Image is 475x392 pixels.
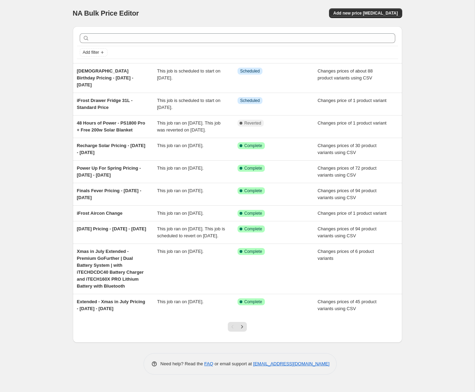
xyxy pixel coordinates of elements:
[333,10,398,16] span: Add new price [MEDICAL_DATA]
[318,98,387,103] span: Changes price of 1 product variant
[318,188,377,200] span: Changes prices of 94 product variants using CSV
[318,249,374,261] span: Changes prices of 6 product variants
[161,361,205,366] span: Need help? Read the
[244,211,262,216] span: Complete
[77,211,123,216] span: iFrost Aircon Change
[80,48,107,57] button: Add filter
[244,120,261,126] span: Reverted
[77,98,133,110] span: iFrost Drawer Fridge 31L - Standard Price
[240,68,260,74] span: Scheduled
[77,188,141,200] span: Finals Fever Pricing - [DATE] - [DATE]
[318,68,373,80] span: Changes prices of about 88 product variants using CSV
[157,211,204,216] span: This job ran on [DATE].
[244,249,262,254] span: Complete
[157,299,204,304] span: This job ran on [DATE].
[157,143,204,148] span: This job ran on [DATE].
[157,68,221,80] span: This job is scheduled to start on [DATE].
[77,226,146,231] span: [DATE] Pricing - [DATE] - [DATE]
[157,120,221,133] span: This job ran on [DATE]. This job was reverted on [DATE].
[318,143,377,155] span: Changes prices of 30 product variants using CSV
[329,8,402,18] button: Add new price [MEDICAL_DATA]
[318,165,377,178] span: Changes prices of 72 product variants using CSV
[204,361,213,366] a: FAQ
[73,9,139,17] span: NA Bulk Price Editor
[244,299,262,305] span: Complete
[77,299,145,311] span: Extended - Xmas in July Pricing - [DATE] - [DATE]
[77,165,141,178] span: Power Up For Spring Pricing - [DATE] - [DATE]
[318,226,377,238] span: Changes prices of 94 product variants using CSV
[237,322,247,332] button: Next
[77,120,145,133] span: 48 Hours of Power - PS1800 Pro + Free 200w Solar Blanket
[83,50,99,55] span: Add filter
[157,98,221,110] span: This job is scheduled to start on [DATE].
[318,120,387,126] span: Changes price of 1 product variant
[244,143,262,148] span: Complete
[77,249,144,289] span: Xmas in July Extended - Premium GoFurther | Dual Battery System | with iTECHDCDC40 Battery Charge...
[228,322,247,332] nav: Pagination
[157,165,204,171] span: This job ran on [DATE].
[157,249,204,254] span: This job ran on [DATE].
[244,188,262,194] span: Complete
[77,68,133,87] span: [DEMOGRAPHIC_DATA] Birthday Pricing - [DATE] - [DATE]
[253,361,329,366] a: [EMAIL_ADDRESS][DOMAIN_NAME]
[244,165,262,171] span: Complete
[318,211,387,216] span: Changes price of 1 product variant
[77,143,146,155] span: Recharge Solar Pricing - [DATE] - [DATE]
[318,299,377,311] span: Changes prices of 45 product variants using CSV
[213,361,253,366] span: or email support at
[157,188,204,193] span: This job ran on [DATE].
[157,226,225,238] span: This job ran on [DATE]. This job is scheduled to revert on [DATE].
[244,226,262,232] span: Complete
[240,98,260,103] span: Scheduled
